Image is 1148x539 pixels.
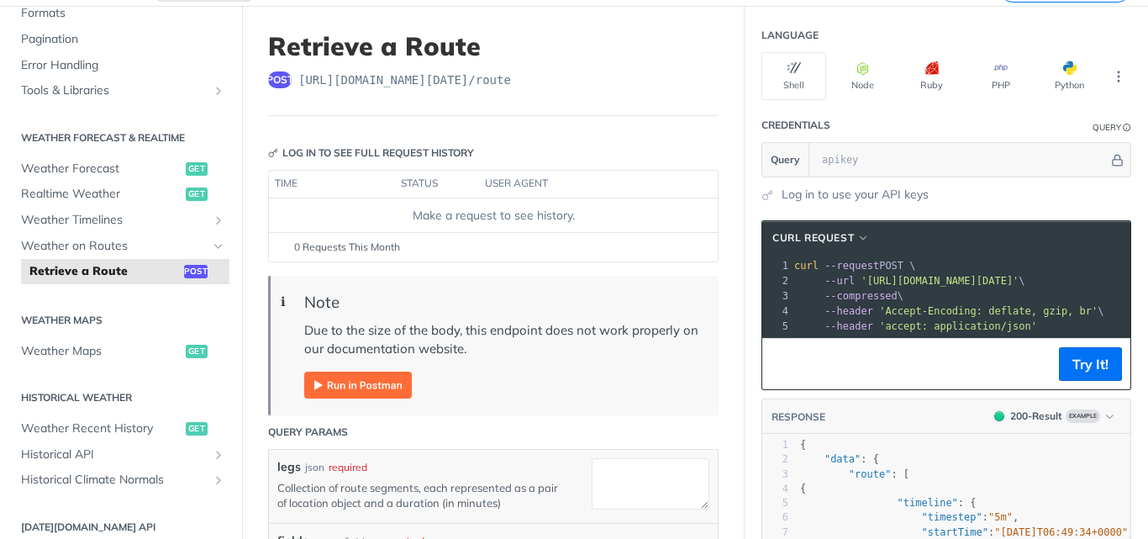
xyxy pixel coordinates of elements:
p: Due to the size of the body, this endpoint does not work properly on our documentation website. [304,321,702,359]
div: 3 [762,288,791,304]
span: --url [824,275,855,287]
button: Node [830,52,895,100]
span: Weather Recent History [21,420,182,437]
span: get [186,188,208,201]
span: : , [800,511,1019,523]
span: Pagination [21,31,225,48]
div: 2 [762,452,788,467]
span: "5m" [988,511,1013,523]
svg: Key [268,148,278,158]
span: Historical Climate Normals [21,472,208,489]
span: https://api.tomorrow.io/v4/route [298,71,511,88]
div: 3 [762,468,788,482]
button: Copy to clipboard [771,351,794,377]
span: \ [794,305,1104,317]
span: Query [771,152,800,167]
span: --request [824,260,879,272]
h1: Retrieve a Route [268,31,719,61]
button: PHP [968,52,1033,100]
span: Weather Maps [21,343,182,360]
th: user agent [479,171,684,198]
span: \ [794,290,903,302]
button: Shell [761,52,826,100]
span: --header [824,320,873,332]
span: { [800,483,806,494]
button: cURL Request [766,230,876,246]
h2: Historical Weather [13,390,229,405]
span: curl [794,260,819,272]
div: Credentials [761,118,830,133]
a: Log in to use your API keys [782,186,929,203]
button: More Languages [1106,64,1131,89]
span: : [ [800,468,909,480]
span: "route" [849,468,892,480]
a: Error Handling [13,53,229,78]
span: Error Handling [21,57,225,74]
a: Weather Forecastget [13,156,229,182]
span: "timestep" [922,511,982,523]
a: Realtime Weatherget [13,182,229,207]
button: Show subpages for Tools & Libraries [212,84,225,98]
h2: Weather Maps [13,313,229,328]
a: Weather Mapsget [13,339,229,364]
div: Language [761,28,819,43]
div: 4 [762,482,788,496]
p: Collection of route segments, each represented as a pair of location object and a duration (in mi... [277,480,566,510]
span: "startTime" [922,526,988,538]
i: Information [1123,124,1131,132]
button: Query [762,143,809,177]
th: status [395,171,479,198]
span: \ [794,275,1025,287]
button: Try It! [1059,347,1122,381]
h2: Weather Forecast & realtime [13,130,229,145]
div: 1 [762,258,791,273]
input: apikey [814,143,1109,177]
span: : { [800,497,977,509]
button: RESPONSE [771,409,826,425]
div: Make a request to see history. [276,207,711,225]
span: { [800,439,806,451]
div: 5 [762,319,791,334]
div: Query [1093,121,1121,134]
span: cURL Request [772,230,854,246]
button: Python [1037,52,1102,100]
a: Tools & LibrariesShow subpages for Tools & Libraries [13,78,229,103]
div: QueryInformation [1093,121,1131,134]
a: Weather Recent Historyget [13,416,229,441]
h2: [DATE][DOMAIN_NAME] API [13,520,229,535]
button: Show subpages for Historical Climate Normals [212,473,225,487]
span: --compressed [824,290,898,302]
span: Weather Forecast [21,161,182,177]
span: POST \ [794,260,916,272]
span: '[URL][DOMAIN_NAME][DATE]' [861,275,1019,287]
div: 4 [762,304,791,319]
span: Historical API [21,447,208,463]
span: 0 Requests This Month [294,240,400,255]
a: Weather TimelinesShow subpages for Weather Timelines [13,208,229,233]
div: 6 [762,510,788,525]
span: Tools & Libraries [21,82,208,99]
img: Run in Postman [304,372,412,399]
span: "[DATE]T06:49:34+0000" [994,526,1128,538]
div: 200 - Result [1010,409,1062,424]
a: Pagination [13,27,229,52]
span: 200 [994,411,1004,421]
button: Ruby [899,52,964,100]
a: Historical Climate NormalsShow subpages for Historical Climate Normals [13,468,229,493]
th: time [269,171,395,198]
a: Retrieve a Routepost [21,259,229,284]
span: get [186,345,208,358]
label: legs [277,458,301,476]
span: "timeline" [898,497,958,509]
div: 1 [762,438,788,452]
button: 200200-ResultExample [986,408,1122,425]
div: Note [304,293,702,312]
span: 'accept: application/json' [879,320,1037,332]
a: Weather on RoutesHide subpages for Weather on Routes [13,234,229,259]
button: Hide subpages for Weather on Routes [212,240,225,253]
span: post [268,71,292,88]
span: Formats [21,5,225,22]
span: Example [1066,410,1100,423]
span: post [184,265,208,278]
span: Weather Timelines [21,212,208,229]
